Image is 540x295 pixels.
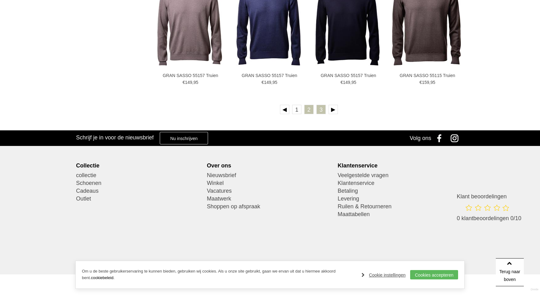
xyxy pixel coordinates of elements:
a: Nu inschrijven [160,132,208,144]
span: 149 [264,80,271,85]
span: 149 [343,80,350,85]
a: Levering [338,195,464,203]
a: cookiebeleid [91,275,113,280]
a: Cadeaus [76,187,202,195]
a: Betaling [338,187,464,195]
span: € [419,80,422,85]
a: Schoenen [76,179,202,187]
a: Klant beoordelingen 0 klantbeoordelingen 0/10 [457,193,521,228]
div: Collectie [76,162,202,169]
a: GRAN SASSO 55157 Truien [156,73,225,78]
span: 95 [272,80,277,85]
a: Winkel [207,179,333,187]
a: GRAN SASSO 55115 Truien [393,73,462,78]
span: , [429,80,430,85]
div: Volg ons [410,130,431,146]
a: Maattabellen [338,210,464,218]
p: Om u de beste gebruikerservaring te kunnen bieden, gebruiken wij cookies. Als u onze site gebruik... [82,268,355,281]
a: Terug naar boven [496,258,524,286]
a: Divide [531,286,538,293]
a: 3 [316,105,326,114]
span: € [340,80,343,85]
span: 149 [185,80,192,85]
a: Klantenservice [338,179,464,187]
h3: Schrijf je in voor de nieuwsbrief [76,134,154,141]
span: , [271,80,272,85]
a: Cookie instellingen [362,270,406,280]
a: Shoppen op afspraak [207,203,333,210]
a: 2 [304,105,314,114]
a: Veelgestelde vragen [338,172,464,179]
div: Klantenservice [338,162,464,169]
a: Maatwerk [207,195,333,203]
span: € [262,80,264,85]
a: collectie [76,172,202,179]
h3: Klant beoordelingen [457,193,521,200]
span: , [192,80,193,85]
a: Facebook [433,130,448,146]
span: € [182,80,185,85]
span: 159 [422,80,429,85]
div: Over ons [207,162,333,169]
span: 95 [352,80,357,85]
a: Outlet [76,195,202,203]
span: 95 [430,80,435,85]
a: GRAN SASSO 55157 Truien [314,73,383,78]
a: Cookies accepteren [410,270,458,279]
span: 0 klantbeoordelingen 0/10 [457,215,521,221]
a: Vacatures [207,187,333,195]
span: 95 [193,80,198,85]
a: GRAN SASSO 55157 Truien [235,73,304,78]
a: Nieuwsbrief [207,172,333,179]
a: Instagram [448,130,464,146]
a: Ruilen & Retourneren [338,203,464,210]
a: 1 [292,105,301,114]
span: , [350,80,352,85]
